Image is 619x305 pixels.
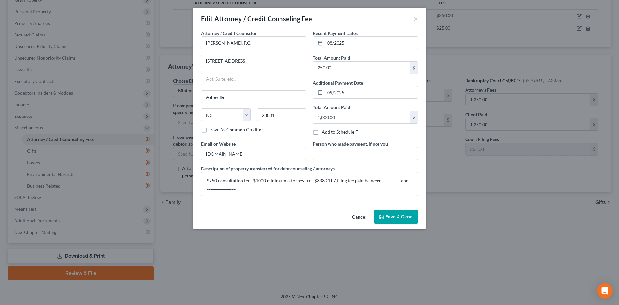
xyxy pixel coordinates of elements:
[214,15,312,23] span: Attorney / Credit Counseling Fee
[597,283,613,299] div: Open Intercom Messenger
[210,127,263,133] label: Save As Common Creditor
[201,15,213,23] span: Edit
[313,30,358,36] label: Recent Payment Dates
[410,62,418,74] div: $
[313,140,388,147] label: Person who made payment, if not you
[347,211,371,224] button: Cancel
[201,91,306,103] input: Enter city...
[313,79,363,86] label: Additional Payment Date
[201,165,335,172] label: Description of property transferred for debt counseling / attorneys
[201,36,306,49] input: Search creditor by name...
[201,30,257,36] span: Attorney / Credit Counselor
[313,147,418,160] input: --
[201,140,236,147] label: Email or Website
[257,108,306,121] input: Enter zip...
[313,111,410,123] input: 0.00
[410,111,418,123] div: $
[201,73,306,85] input: Apt, Suite, etc...
[374,210,418,224] button: Save & Close
[313,104,350,111] label: Total Amount Paid
[325,37,418,49] input: MM/YYYY
[313,55,350,61] label: Total Amount Paid
[201,55,306,67] input: Enter address...
[325,86,418,99] input: MM/YYYY
[386,214,413,219] span: Save & Close
[322,129,358,135] label: Add to Schedule F
[201,147,306,160] input: --
[413,15,418,23] button: ×
[313,62,410,74] input: 0.00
